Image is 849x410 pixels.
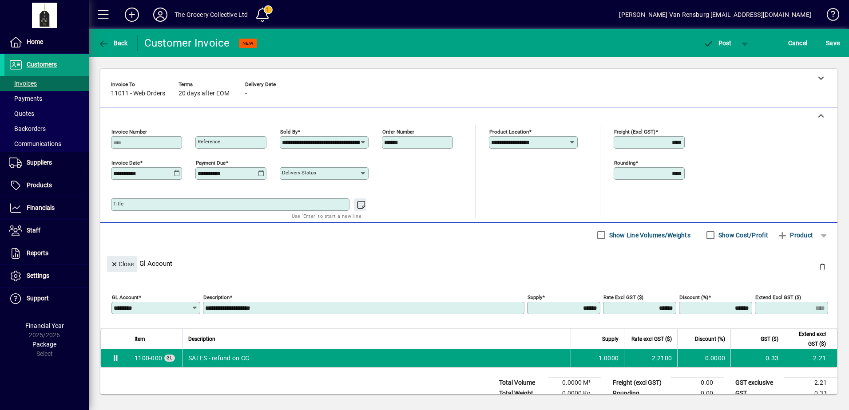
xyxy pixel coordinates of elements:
[4,152,89,174] a: Suppliers
[118,7,146,23] button: Add
[608,378,670,388] td: Freight (excl GST)
[27,61,57,68] span: Customers
[25,322,64,329] span: Financial Year
[4,121,89,136] a: Backorders
[4,106,89,121] a: Quotes
[614,129,655,135] mat-label: Freight (excl GST)
[27,38,43,45] span: Home
[198,138,220,145] mat-label: Reference
[111,90,165,97] span: 11011 - Web Orders
[761,334,778,344] span: GST ($)
[135,354,162,363] span: SALES
[4,174,89,197] a: Products
[32,341,56,348] span: Package
[113,201,123,207] mat-label: Title
[111,257,134,272] span: Close
[731,388,784,399] td: GST
[188,354,249,363] span: SALES - refund on CC
[98,39,128,47] span: Back
[4,265,89,287] a: Settings
[282,170,316,176] mat-label: Delivery status
[280,129,298,135] mat-label: Sold by
[4,136,89,151] a: Communications
[730,349,784,367] td: 0.33
[4,242,89,264] a: Reports
[631,334,672,344] span: Rate excl GST ($)
[607,231,690,240] label: Show Line Volumes/Weights
[382,129,414,135] mat-label: Order number
[824,35,842,51] button: Save
[4,220,89,242] a: Staff
[245,90,247,97] span: -
[548,388,601,399] td: 0.0000 Kg
[4,91,89,106] a: Payments
[773,227,817,243] button: Product
[548,378,601,388] td: 0.0000 M³
[27,227,40,234] span: Staff
[695,334,725,344] span: Discount (%)
[96,35,130,51] button: Back
[784,388,837,399] td: 0.33
[9,80,37,87] span: Invoices
[731,378,784,388] td: GST exclusive
[9,125,46,132] span: Backorders
[89,35,138,51] app-page-header-button: Back
[9,95,42,102] span: Payments
[196,160,226,166] mat-label: Payment due
[755,294,801,300] mat-label: Extend excl GST ($)
[703,39,732,47] span: ost
[495,388,548,399] td: Total Weight
[820,2,838,31] a: Knowledge Base
[489,129,529,135] mat-label: Product location
[111,129,147,135] mat-label: Invoice number
[9,110,34,117] span: Quotes
[599,354,619,363] span: 1.0000
[27,249,48,256] span: Reports
[630,354,672,363] div: 2.2100
[826,36,840,50] span: ave
[812,263,833,271] app-page-header-button: Delete
[27,159,52,166] span: Suppliers
[292,211,361,221] mat-hint: Use 'Enter' to start a new line
[167,355,173,360] span: GL
[242,40,254,46] span: NEW
[677,349,730,367] td: 0.0000
[608,388,670,399] td: Rounding
[112,294,139,300] mat-label: GL Account
[619,8,811,22] div: [PERSON_NAME] Van Rensburg [EMAIL_ADDRESS][DOMAIN_NAME]
[717,231,768,240] label: Show Cost/Profit
[777,228,813,242] span: Product
[27,181,52,189] span: Products
[203,294,230,300] mat-label: Description
[784,349,837,367] td: 2.21
[788,36,808,50] span: Cancel
[146,7,175,23] button: Profile
[9,140,61,147] span: Communications
[784,378,837,388] td: 2.21
[602,334,619,344] span: Supply
[614,160,635,166] mat-label: Rounding
[4,76,89,91] a: Invoices
[670,378,724,388] td: 0.00
[27,295,49,302] span: Support
[179,90,230,97] span: 20 days after EOM
[188,334,215,344] span: Description
[718,39,722,47] span: P
[670,388,724,399] td: 0.00
[698,35,736,51] button: Post
[144,36,230,50] div: Customer Invoice
[826,39,829,47] span: S
[495,378,548,388] td: Total Volume
[27,204,55,211] span: Financials
[111,160,140,166] mat-label: Invoice date
[786,35,810,51] button: Cancel
[27,272,49,279] span: Settings
[107,256,137,272] button: Close
[603,294,643,300] mat-label: Rate excl GST ($)
[135,334,145,344] span: Item
[4,288,89,310] a: Support
[100,247,837,280] div: Gl Account
[679,294,708,300] mat-label: Discount (%)
[528,294,542,300] mat-label: Supply
[4,197,89,219] a: Financials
